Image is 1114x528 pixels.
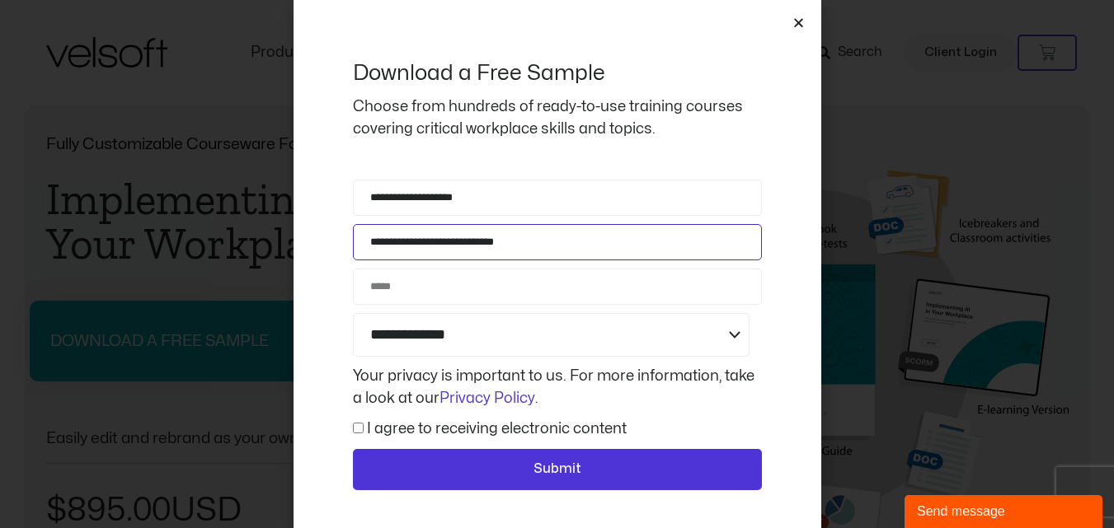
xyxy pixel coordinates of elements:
button: Submit [353,449,762,490]
span: Submit [533,459,581,480]
a: Close [792,16,805,29]
iframe: chat widget [905,492,1106,528]
label: I agree to receiving electronic content [367,422,627,436]
h2: Download a Free Sample [353,59,762,87]
div: Your privacy is important to us. For more information, take a look at our . [349,365,766,409]
p: Choose from hundreds of ready-to-use training courses covering critical workplace skills and topics. [353,96,762,140]
a: Privacy Policy [439,391,535,405]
